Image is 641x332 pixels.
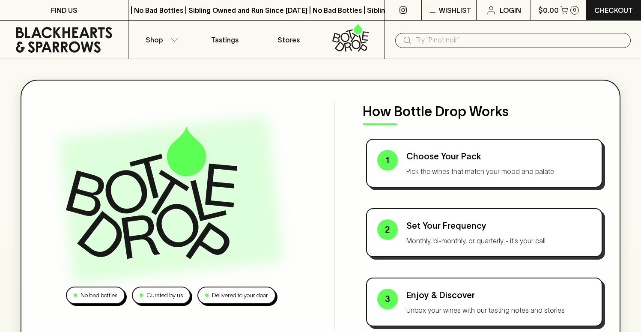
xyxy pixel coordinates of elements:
[146,35,163,45] p: Shop
[439,5,471,15] p: Wishlist
[406,236,592,246] p: Monthly, bi-monthly, or quarterly - it's your call
[66,127,237,259] img: Bottle Drop
[212,291,268,300] p: Delivered to your door
[256,21,320,59] a: Stores
[146,291,183,300] p: Curated by us
[406,166,592,176] p: Pick the wines that match your mood and palate
[594,5,633,15] p: Checkout
[406,305,592,315] p: Unbox your wines with our tasting notes and stories
[277,35,300,45] p: Stores
[377,289,398,309] div: 3
[51,5,78,15] p: FIND US
[377,150,398,170] div: 1
[377,219,398,240] div: 2
[538,5,559,15] p: $0.00
[193,21,256,59] a: Tastings
[363,101,606,122] p: How Bottle Drop Works
[80,291,117,300] p: No bad bottles
[406,150,592,163] p: Choose Your Pack
[406,289,592,302] p: Enjoy & Discover
[500,5,521,15] p: Login
[406,219,592,232] p: Set Your Frequency
[573,8,576,12] p: 0
[211,35,239,45] p: Tastings
[128,21,192,59] button: Shop
[416,33,624,47] input: Try "Pinot noir"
